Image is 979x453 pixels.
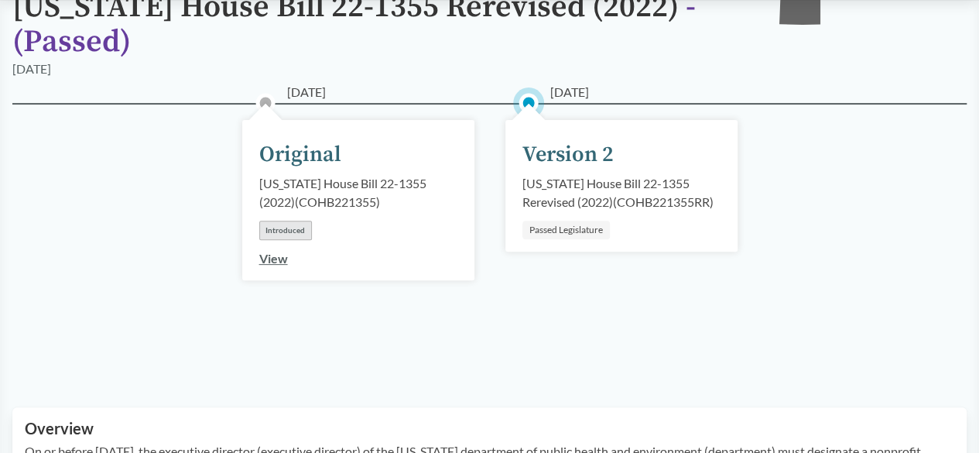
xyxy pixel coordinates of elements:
div: [US_STATE] House Bill 22-1355 Rerevised (2022) ( COHB221355RR ) [522,174,721,211]
a: View [259,251,288,266]
h2: Overview [25,420,954,438]
div: Passed Legislature [522,221,610,239]
div: Introduced [259,221,312,240]
span: [DATE] [550,83,589,101]
div: Version 2 [522,139,614,171]
div: Original [259,139,341,171]
div: [US_STATE] House Bill 22-1355 (2022) ( COHB221355 ) [259,174,457,211]
div: [DATE] [12,60,51,78]
span: [DATE] [287,83,326,101]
